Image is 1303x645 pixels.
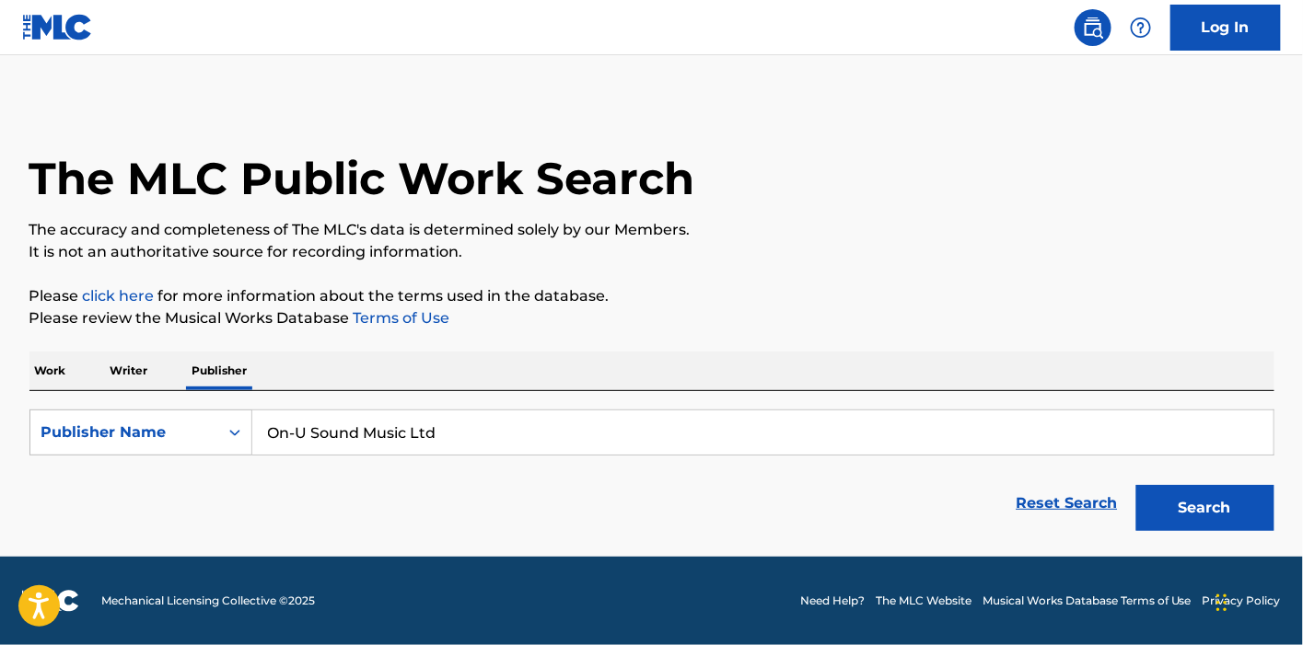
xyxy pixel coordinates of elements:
button: Search [1136,485,1274,531]
div: Help [1123,9,1159,46]
iframe: Chat Widget [1211,557,1303,645]
p: Work [29,351,72,390]
a: Need Help? [800,593,865,609]
p: The accuracy and completeness of The MLC's data is determined solely by our Members. [29,219,1274,241]
img: search [1082,17,1104,39]
a: Terms of Use [350,309,450,327]
a: click here [83,287,155,305]
p: Publisher [187,351,253,390]
a: Musical Works Database Terms of Use [983,593,1192,609]
p: It is not an authoritative source for recording information. [29,241,1274,263]
a: Log In [1170,5,1281,51]
div: Drag [1216,575,1227,630]
img: help [1130,17,1152,39]
form: Search Form [29,409,1274,540]
p: Please review the Musical Works Database [29,307,1274,329]
a: Public Search [1075,9,1111,46]
img: MLC Logo [22,14,93,40]
a: Reset Search [1007,483,1127,524]
a: Privacy Policy [1203,593,1281,609]
p: Please for more information about the terms used in the database. [29,285,1274,307]
img: logo [22,590,79,612]
div: Publisher Name [41,421,207,443]
h1: The MLC Public Work Search [29,151,695,206]
a: The MLC Website [876,593,971,609]
span: Mechanical Licensing Collective © 2025 [101,593,315,609]
p: Writer [105,351,154,390]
